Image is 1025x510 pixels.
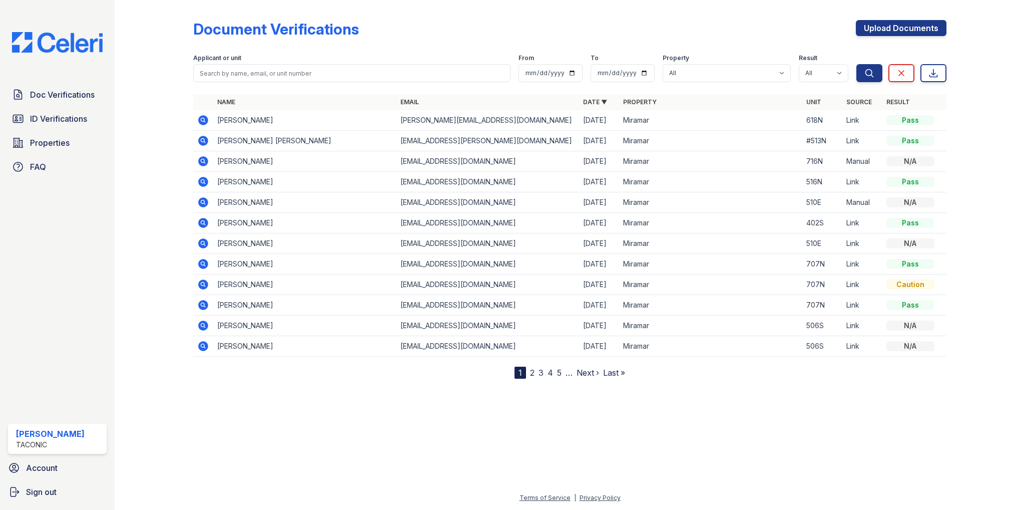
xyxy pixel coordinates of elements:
[842,254,882,275] td: Link
[515,367,526,379] div: 1
[802,213,842,233] td: 402S
[4,32,111,53] img: CE_Logo_Blue-a8612792a0a2168367f1c8372b55b34899dd931a85d93a1a3d3e32e68fde9ad4.png
[579,233,619,254] td: [DATE]
[213,192,396,213] td: [PERSON_NAME]
[856,20,946,36] a: Upload Documents
[579,172,619,192] td: [DATE]
[396,233,579,254] td: [EMAIL_ADDRESS][DOMAIN_NAME]
[842,213,882,233] td: Link
[557,368,562,378] a: 5
[579,131,619,151] td: [DATE]
[213,131,396,151] td: [PERSON_NAME] [PERSON_NAME]
[193,20,359,38] div: Document Verifications
[566,367,573,379] span: …
[30,137,70,149] span: Properties
[886,156,934,166] div: N/A
[802,151,842,172] td: 716N
[579,275,619,295] td: [DATE]
[579,295,619,316] td: [DATE]
[8,85,107,105] a: Doc Verifications
[193,64,510,82] input: Search by name, email, or unit number
[886,136,934,146] div: Pass
[213,110,396,131] td: [PERSON_NAME]
[619,295,802,316] td: Miramar
[579,254,619,275] td: [DATE]
[193,54,241,62] label: Applicant or unit
[619,316,802,336] td: Miramar
[886,177,934,187] div: Pass
[579,192,619,213] td: [DATE]
[213,172,396,192] td: [PERSON_NAME]
[842,131,882,151] td: Link
[842,275,882,295] td: Link
[619,254,802,275] td: Miramar
[519,54,534,62] label: From
[4,482,111,502] a: Sign out
[26,486,57,498] span: Sign out
[396,295,579,316] td: [EMAIL_ADDRESS][DOMAIN_NAME]
[842,233,882,254] td: Link
[26,462,58,474] span: Account
[30,161,46,173] span: FAQ
[396,151,579,172] td: [EMAIL_ADDRESS][DOMAIN_NAME]
[396,336,579,357] td: [EMAIL_ADDRESS][DOMAIN_NAME]
[579,336,619,357] td: [DATE]
[842,192,882,213] td: Manual
[619,213,802,233] td: Miramar
[396,275,579,295] td: [EMAIL_ADDRESS][DOMAIN_NAME]
[619,131,802,151] td: Miramar
[396,131,579,151] td: [EMAIL_ADDRESS][PERSON_NAME][DOMAIN_NAME]
[619,233,802,254] td: Miramar
[591,54,599,62] label: To
[579,151,619,172] td: [DATE]
[886,218,934,228] div: Pass
[16,440,85,450] div: Taconic
[213,213,396,233] td: [PERSON_NAME]
[842,295,882,316] td: Link
[886,115,934,125] div: Pass
[580,494,621,501] a: Privacy Policy
[603,368,625,378] a: Last »
[886,98,910,106] a: Result
[623,98,657,106] a: Property
[619,275,802,295] td: Miramar
[802,316,842,336] td: 506S
[886,259,934,269] div: Pass
[396,213,579,233] td: [EMAIL_ADDRESS][DOMAIN_NAME]
[842,110,882,131] td: Link
[802,254,842,275] td: 707N
[806,98,821,106] a: Unit
[802,295,842,316] td: 707N
[802,192,842,213] td: 510E
[886,300,934,310] div: Pass
[579,316,619,336] td: [DATE]
[842,172,882,192] td: Link
[802,336,842,357] td: 506S
[530,368,535,378] a: 2
[619,192,802,213] td: Miramar
[619,172,802,192] td: Miramar
[548,368,553,378] a: 4
[583,98,607,106] a: Date ▼
[886,197,934,207] div: N/A
[802,233,842,254] td: 510E
[213,275,396,295] td: [PERSON_NAME]
[574,494,576,501] div: |
[520,494,571,501] a: Terms of Service
[213,316,396,336] td: [PERSON_NAME]
[400,98,419,106] a: Email
[802,172,842,192] td: 516N
[16,428,85,440] div: [PERSON_NAME]
[886,280,934,290] div: Caution
[30,89,95,101] span: Doc Verifications
[802,275,842,295] td: 707N
[799,54,817,62] label: Result
[4,458,111,478] a: Account
[886,238,934,248] div: N/A
[886,321,934,331] div: N/A
[886,341,934,351] div: N/A
[802,110,842,131] td: 618N
[579,110,619,131] td: [DATE]
[8,133,107,153] a: Properties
